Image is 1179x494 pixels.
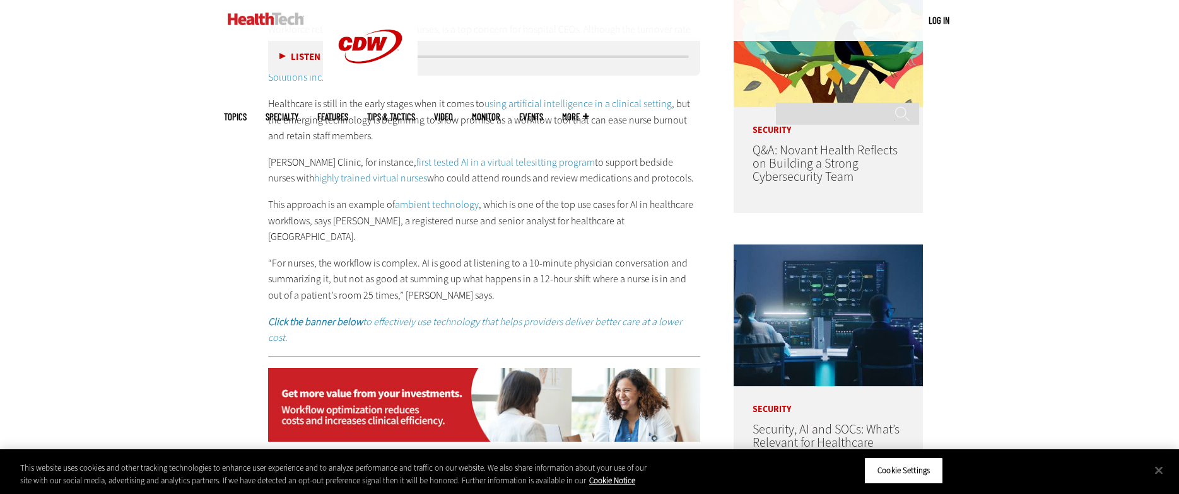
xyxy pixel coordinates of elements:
[472,112,500,122] a: MonITor
[268,255,701,304] p: “For nurses, the workflow is complex. AI is good at listening to a 10-minute physician conversati...
[734,386,923,414] p: Security
[864,457,943,484] button: Cookie Settings
[562,112,589,122] span: More
[434,112,453,122] a: Video
[317,112,348,122] a: Features
[367,112,415,122] a: Tips & Tactics
[266,112,298,122] span: Specialty
[268,154,701,187] p: [PERSON_NAME] Clinic, for instance, to support bedside nurses with who could attend rounds and re...
[929,14,949,27] div: User menu
[20,462,648,486] div: This website uses cookies and other tracking technologies to enhance user experience and to analy...
[519,112,543,122] a: Events
[734,107,923,135] p: Security
[734,244,923,386] img: security team in high-tech computer room
[323,83,418,96] a: CDW
[268,315,682,345] a: Click the banner belowto effectively use technology that helps providers deliver better care at a...
[1145,456,1173,484] button: Close
[224,112,247,122] span: Topics
[395,198,479,211] a: ambient technology
[929,14,949,26] a: Log in
[416,156,595,169] a: first tested AI in a virtual telesitting program
[228,13,304,25] img: Home
[753,142,898,185] a: Q&A: Novant Health Reflects on Building a Strong Cybersecurity Team
[268,315,682,345] em: to effectively use technology that helps providers deliver better care at a lower cost.
[268,315,363,328] strong: Click the banner below
[268,197,701,245] p: This approach is an example of , which is one of the top use cases for AI in healthcare workflows...
[753,421,900,464] a: Security, AI and SOCs: What’s Relevant for Healthcare Organizations
[589,475,635,486] a: More information about your privacy
[314,171,427,185] a: highly trained virtual nurses
[268,368,701,442] img: ht-workflowoptimization-static-2024-na-desktop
